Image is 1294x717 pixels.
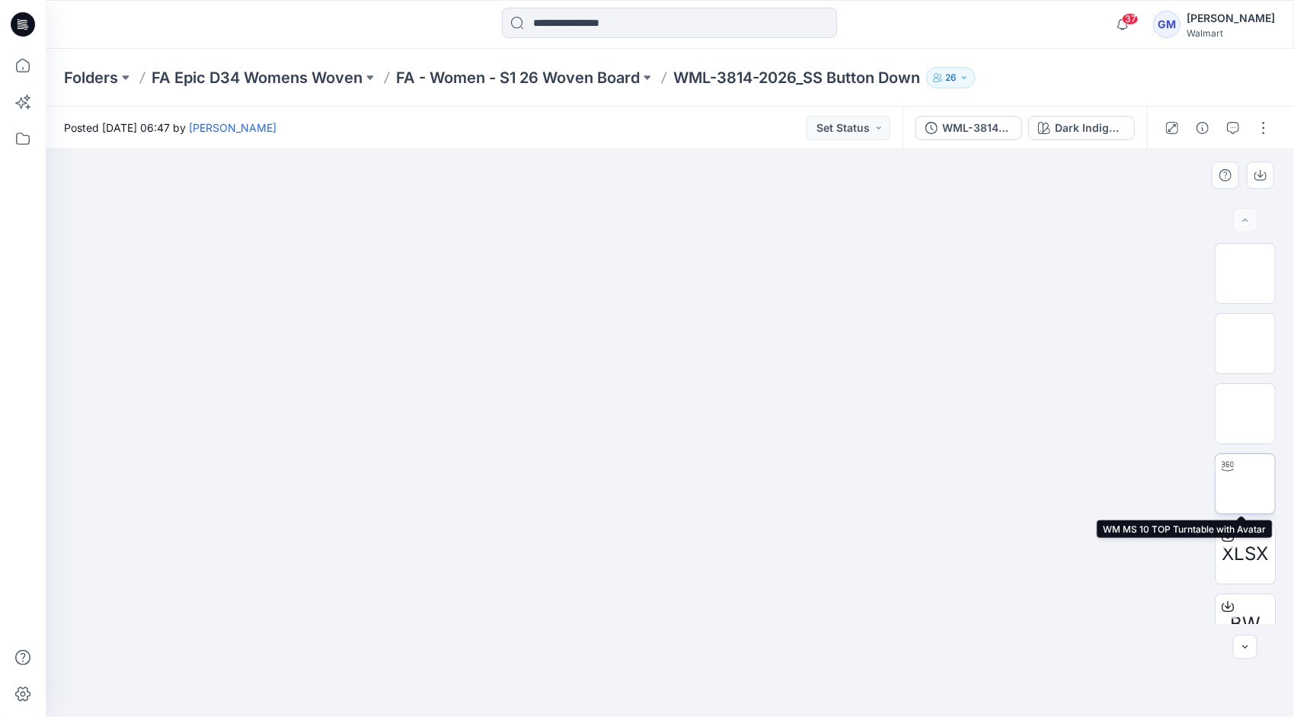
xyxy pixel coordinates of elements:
[1122,13,1139,25] span: 37
[942,120,1012,136] div: WML-3814-2026_Short Sleeve Denim Jacket_Full Colorway
[1028,116,1135,140] button: Dark Indigo Wash
[189,121,276,134] a: [PERSON_NAME]
[1230,610,1260,638] span: BW
[64,120,276,136] span: Posted [DATE] 06:47 by
[396,67,640,88] a: FA - Women - S1 26 Woven Board
[1187,27,1275,39] div: Walmart
[926,67,976,88] button: 26
[945,69,957,86] p: 26
[915,116,1022,140] button: WML-3814-2026_Short Sleeve Denim Jacket_Full Colorway
[1187,9,1275,27] div: [PERSON_NAME]
[64,67,118,88] a: Folders
[1055,120,1125,136] div: Dark Indigo Wash
[673,67,920,88] p: WML-3814-2026_SS Button Down
[1222,540,1269,568] span: XLSX
[1190,116,1215,140] button: Details
[1153,11,1181,38] div: GM
[152,67,363,88] a: FA Epic D34 Womens Woven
